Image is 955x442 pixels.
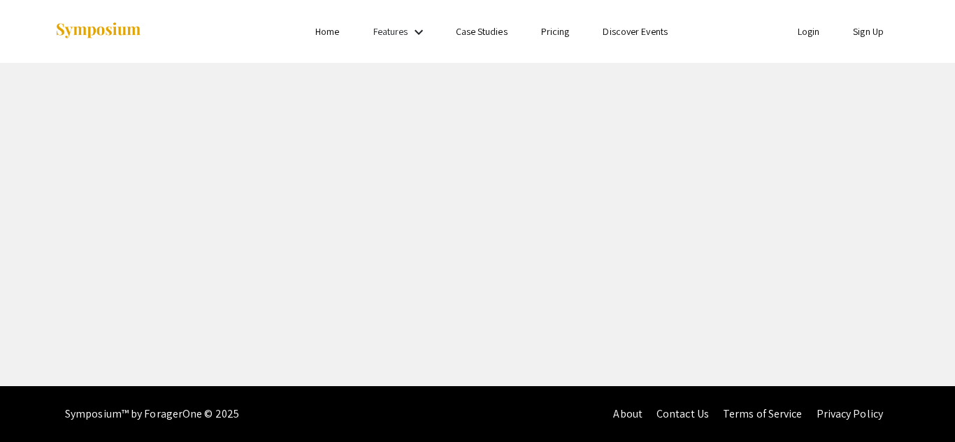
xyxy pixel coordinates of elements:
a: Pricing [541,25,570,38]
a: Features [373,25,408,38]
a: Discover Events [603,25,668,38]
a: Contact Us [656,406,709,421]
a: Home [315,25,339,38]
a: Terms of Service [723,406,803,421]
a: Sign Up [853,25,884,38]
mat-icon: Expand Features list [410,24,427,40]
a: Privacy Policy [817,406,883,421]
a: About [613,406,642,421]
div: Symposium™ by ForagerOne © 2025 [65,386,239,442]
a: Login [798,25,820,38]
a: Case Studies [456,25,508,38]
img: Symposium by ForagerOne [55,22,142,40]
